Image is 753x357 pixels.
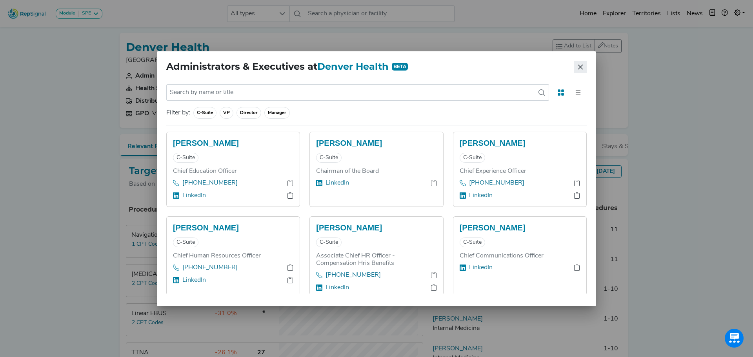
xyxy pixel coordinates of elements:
label: Filter by: [166,108,190,118]
span: C-Suite [193,107,216,119]
a: LinkedIn [326,178,349,188]
h2: Administrators & Executives at [166,61,408,72]
span: Director [236,107,261,119]
a: LinkedIn [326,283,349,292]
span: C-Suite [460,153,485,163]
input: Search by name or title [166,84,534,101]
a: [PHONE_NUMBER] [182,178,238,188]
h5: [PERSON_NAME] [173,223,293,232]
span: BETA [392,63,408,71]
span: VP [220,107,233,119]
h5: [PERSON_NAME] [173,138,293,148]
span: C-Suite [316,237,342,247]
a: LinkedIn [182,191,206,200]
a: LinkedIn [469,263,493,272]
h5: [PERSON_NAME] [460,223,580,232]
h6: Chief Communications Officer [460,252,580,260]
h6: Chief Education Officer [173,168,293,175]
span: C-Suite [460,237,485,247]
span: Manager [264,107,290,119]
h5: [PERSON_NAME] [460,138,580,148]
a: [PHONE_NUMBER] [326,270,381,280]
span: Denver Health [317,61,389,72]
a: [PHONE_NUMBER] [469,178,524,188]
a: [PHONE_NUMBER] [182,263,238,272]
h6: Associate Chief HR Officer - Compensation Hris Benefits [316,252,437,267]
span: C-Suite [316,153,342,163]
h6: Chief Human Resources Officer [173,252,293,260]
h5: [PERSON_NAME] [316,138,437,148]
button: Close [574,61,587,73]
span: C-Suite [173,237,198,247]
a: LinkedIn [469,191,493,200]
h5: [PERSON_NAME] [316,223,437,232]
h6: Chairman of the Board [316,168,437,175]
a: LinkedIn [182,275,206,285]
h6: Chief Experience Officer [460,168,580,175]
span: C-Suite [173,153,198,163]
